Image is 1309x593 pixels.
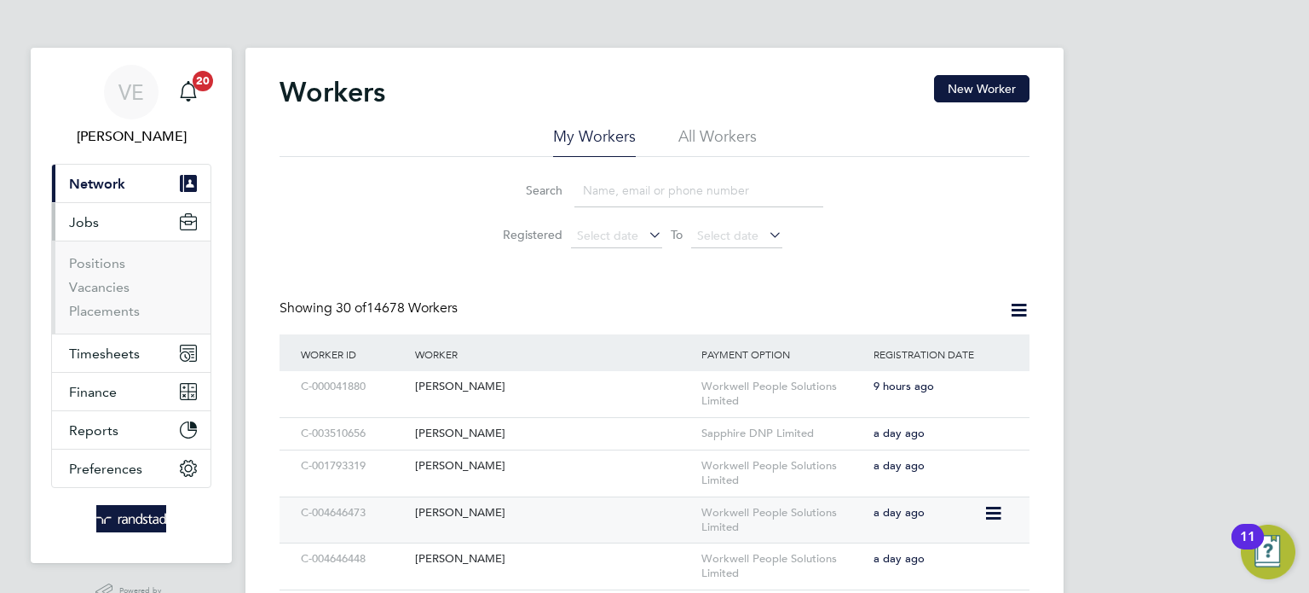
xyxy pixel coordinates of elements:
[297,497,411,529] div: C-004646473
[697,334,869,374] div: Payment Option
[297,334,411,374] div: Worker ID
[697,497,869,544] div: Workwell People Solutions Limited
[69,176,125,192] span: Network
[69,214,99,230] span: Jobs
[874,426,925,440] span: a day ago
[52,241,210,334] div: Jobs
[411,371,697,403] div: [PERSON_NAME]
[577,228,638,243] span: Select date
[336,299,366,317] span: 30 of
[297,451,411,482] div: C-001793319
[297,370,1012,385] a: C-000041880[PERSON_NAME]Workwell People Solutions Limited9 hours ago
[411,497,697,529] div: [PERSON_NAME]
[874,379,934,393] span: 9 hours ago
[51,65,211,147] a: VE[PERSON_NAME]
[280,75,385,109] h2: Workers
[69,279,130,295] a: Vacancies
[69,346,140,362] span: Timesheets
[486,183,562,198] label: Search
[297,543,1012,557] a: C-004646448[PERSON_NAME]Workwell People Solutions Limiteda day ago
[874,505,925,520] span: a day ago
[52,411,210,449] button: Reports
[869,334,1012,374] div: Registration Date
[52,334,210,372] button: Timesheets
[697,228,758,243] span: Select date
[697,418,869,450] div: Sapphire DNP Limited
[1241,525,1295,579] button: Open Resource Center, 11 new notifications
[297,418,411,450] div: C-003510656
[486,227,562,242] label: Registered
[666,224,688,246] span: To
[69,422,118,439] span: Reports
[874,551,925,566] span: a day ago
[336,299,458,317] span: 14678 Workers
[697,451,869,497] div: Workwell People Solutions Limited
[574,174,823,207] input: Name, email or phone number
[678,126,757,157] li: All Workers
[69,303,140,319] a: Placements
[297,417,1012,432] a: C-003510656[PERSON_NAME]Sapphire DNP Limiteda day ago
[118,81,144,103] span: VE
[297,450,1012,464] a: C-001793319[PERSON_NAME]Workwell People Solutions Limiteda day ago
[553,126,636,157] li: My Workers
[297,497,983,511] a: C-004646473[PERSON_NAME]Workwell People Solutions Limiteda day ago
[69,255,125,271] a: Positions
[31,48,232,563] nav: Main navigation
[51,126,211,147] span: Vicky Egan
[52,373,210,410] button: Finance
[411,334,697,374] div: Worker
[934,75,1029,102] button: New Worker
[52,165,210,202] button: Network
[69,461,142,477] span: Preferences
[193,71,213,91] span: 20
[280,299,461,317] div: Showing
[411,451,697,482] div: [PERSON_NAME]
[697,544,869,590] div: Workwell People Solutions Limited
[52,450,210,487] button: Preferences
[297,544,411,575] div: C-004646448
[874,458,925,473] span: a day ago
[411,418,697,450] div: [PERSON_NAME]
[171,65,205,119] a: 20
[51,505,211,532] a: Go to home page
[1240,537,1255,559] div: 11
[69,384,117,400] span: Finance
[297,371,411,403] div: C-000041880
[411,544,697,575] div: [PERSON_NAME]
[52,203,210,241] button: Jobs
[697,371,869,417] div: Workwell People Solutions Limited
[96,505,167,532] img: randstad-logo-retina.png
